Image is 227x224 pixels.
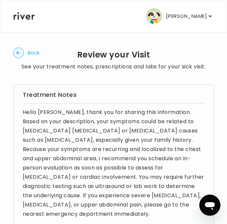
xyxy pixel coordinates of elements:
h2: Review your Visit [21,50,206,59]
span: Back [28,48,40,57]
p: See your treatment notes, prescriptions and labs for your sick visit. [21,62,206,71]
button: user avatar[PERSON_NAME] [146,8,213,24]
img: user avatar [146,8,162,24]
p: Hello [PERSON_NAME], thank you for sharing this information. Based on your description, your symp... [23,108,204,219]
iframe: Button to launch messaging window [199,195,220,216]
p: [PERSON_NAME] [166,12,207,21]
h3: Treatment Notes [23,90,204,99]
button: Back [13,48,40,58]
